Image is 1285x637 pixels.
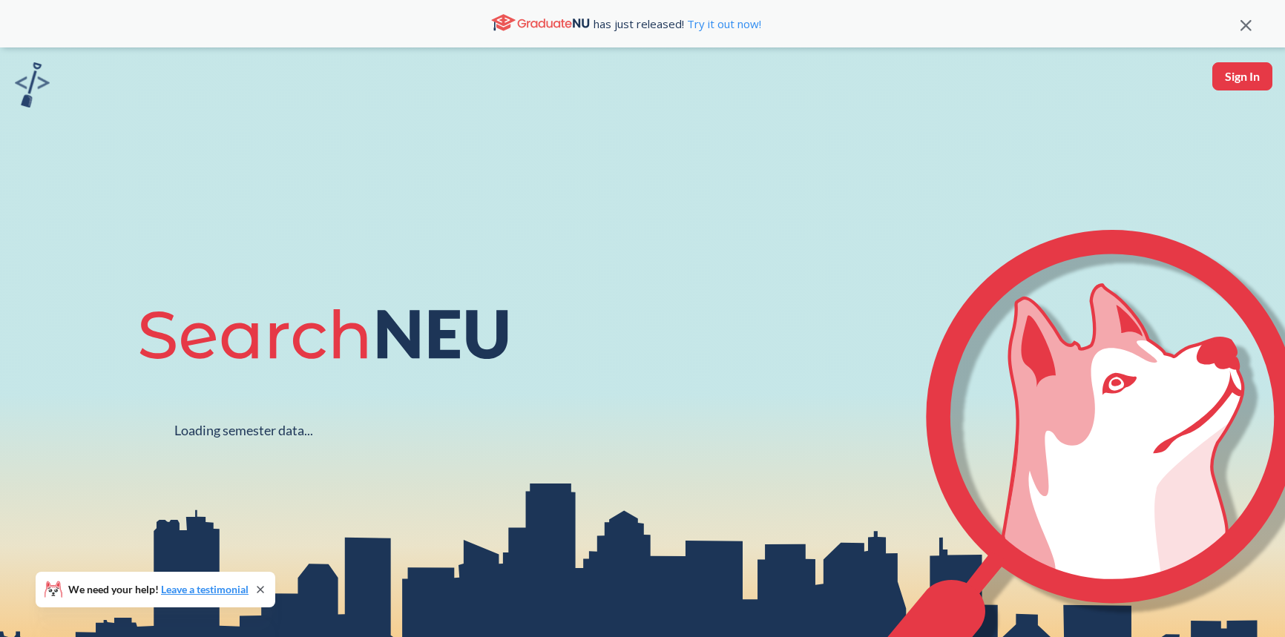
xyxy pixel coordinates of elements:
span: has just released! [594,16,761,32]
a: sandbox logo [15,62,50,112]
span: We need your help! [68,584,249,595]
a: Try it out now! [684,16,761,31]
a: Leave a testimonial [161,583,249,595]
img: sandbox logo [15,62,50,108]
div: Loading semester data... [174,422,313,439]
button: Sign In [1212,62,1272,90]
